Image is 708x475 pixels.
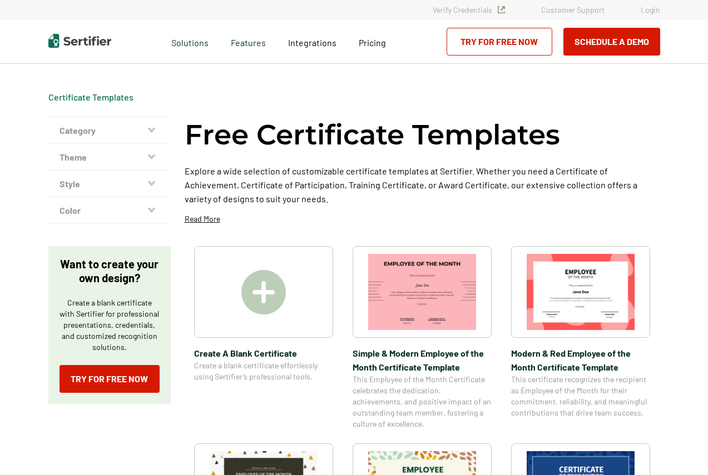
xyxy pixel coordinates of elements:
[48,197,171,224] button: Color
[171,34,209,48] span: Solutions
[231,34,266,48] span: Features
[241,270,286,314] img: Create A Blank Certificate
[368,254,476,330] img: Simple & Modern Employee of the Month Certificate Template
[433,5,505,14] a: Verify Credentials
[288,34,336,48] a: Integrations
[353,374,492,429] span: This Employee of the Month Certificate celebrates the dedication, achievements, and positive impa...
[527,254,635,330] img: Modern & Red Employee of the Month Certificate Template
[60,297,160,353] p: Create a blank certificate with Sertifier for professional presentations, credentials, and custom...
[60,365,160,393] a: Try for Free Now
[511,374,650,418] span: This certificate recognizes the recipient as Employee of the Month for their commitment, reliabil...
[194,346,333,360] span: Create A Blank Certificate
[48,92,133,103] span: Certificate Templates
[185,164,660,206] p: Explore a wide selection of customizable certificate templates at Sertifier. Whether you need a C...
[641,5,660,14] a: Login
[48,92,133,102] a: Certificate Templates
[185,117,560,153] h1: Free Certificate Templates
[48,34,111,48] img: Sertifier | Digital Credentialing Platform
[48,92,133,103] div: Breadcrumb
[353,246,492,429] a: Simple & Modern Employee of the Month Certificate TemplateSimple & Modern Employee of the Month C...
[359,34,386,48] a: Pricing
[359,37,386,48] span: Pricing
[447,28,552,56] a: Try for Free Now
[48,171,171,197] button: Style
[48,117,171,144] button: Category
[48,144,171,171] button: Theme
[498,6,505,13] img: Verified
[511,346,650,374] span: Modern & Red Employee of the Month Certificate Template
[60,257,160,285] p: Want to create your own design?
[541,5,605,14] a: Customer Support
[288,37,336,48] span: Integrations
[194,360,333,382] span: Create a blank certificate effortlessly using Sertifier’s professional tools.
[511,246,650,429] a: Modern & Red Employee of the Month Certificate TemplateModern & Red Employee of the Month Certifi...
[185,213,220,224] p: Read More
[353,346,492,374] span: Simple & Modern Employee of the Month Certificate Template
